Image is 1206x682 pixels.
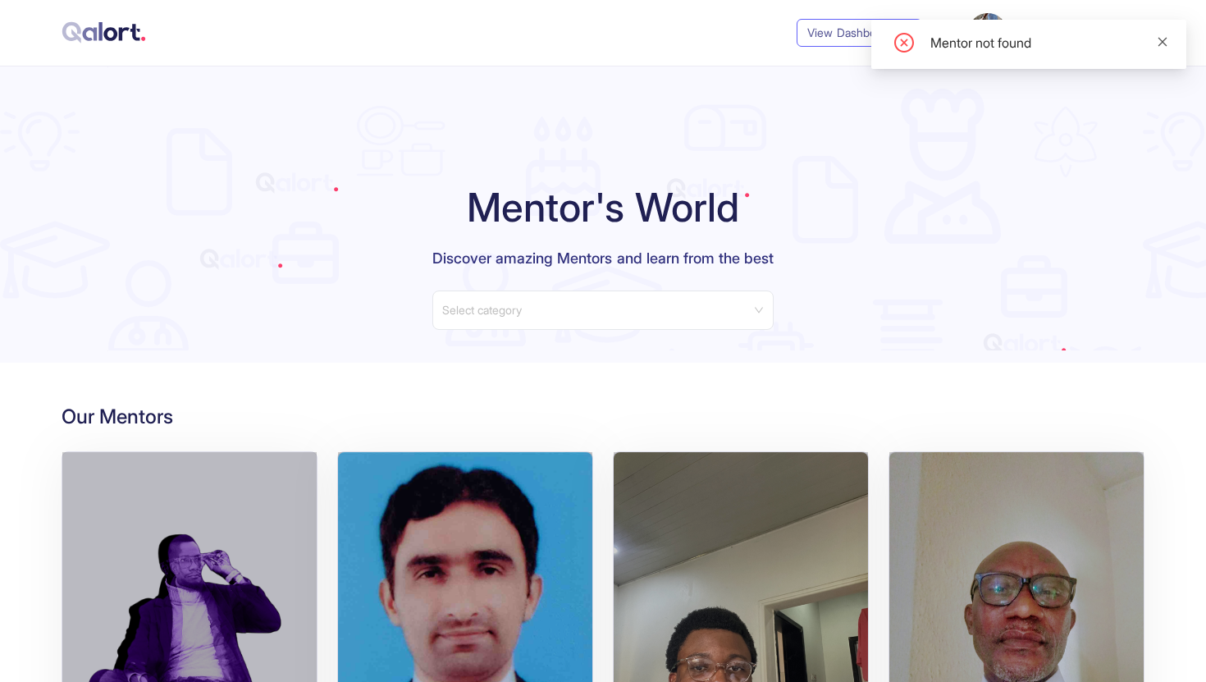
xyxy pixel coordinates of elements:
[432,181,774,234] h1: Mentor's World
[432,245,774,271] h6: Discover amazing Mentors and learn from the best
[894,33,914,53] span: close-circle
[930,33,1167,53] div: Mentor not found
[797,19,922,47] button: View Dashboard
[62,402,1144,432] h4: Our Mentors
[1157,36,1168,48] span: close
